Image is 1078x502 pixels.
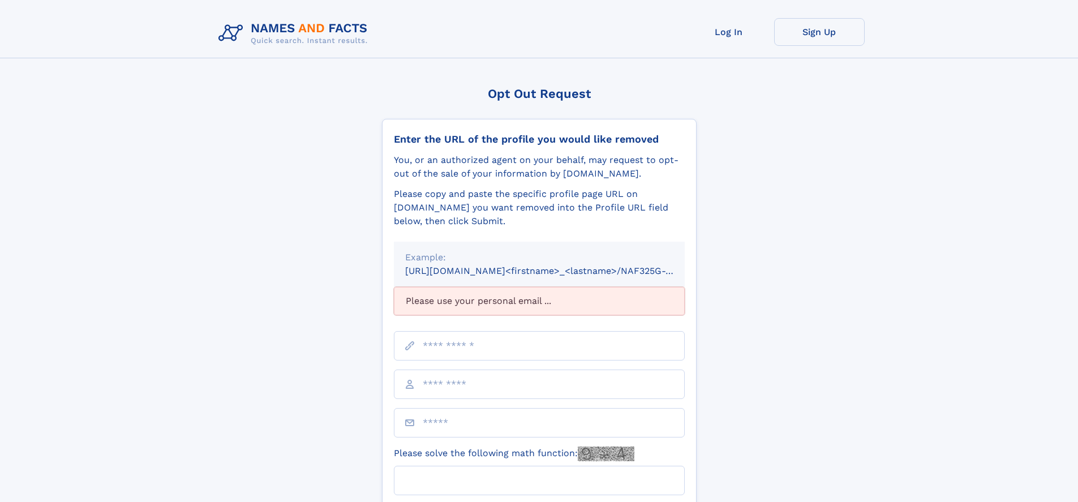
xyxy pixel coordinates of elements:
div: Opt Out Request [382,87,697,101]
small: [URL][DOMAIN_NAME]<firstname>_<lastname>/NAF325G-xxxxxxxx [405,265,706,276]
div: Enter the URL of the profile you would like removed [394,133,685,145]
a: Log In [684,18,774,46]
div: Please copy and paste the specific profile page URL on [DOMAIN_NAME] you want removed into the Pr... [394,187,685,228]
label: Please solve the following math function: [394,447,634,461]
img: Logo Names and Facts [214,18,377,49]
div: Please use your personal email ... [394,287,685,315]
div: You, or an authorized agent on your behalf, may request to opt-out of the sale of your informatio... [394,153,685,181]
div: Example: [405,251,673,264]
a: Sign Up [774,18,865,46]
